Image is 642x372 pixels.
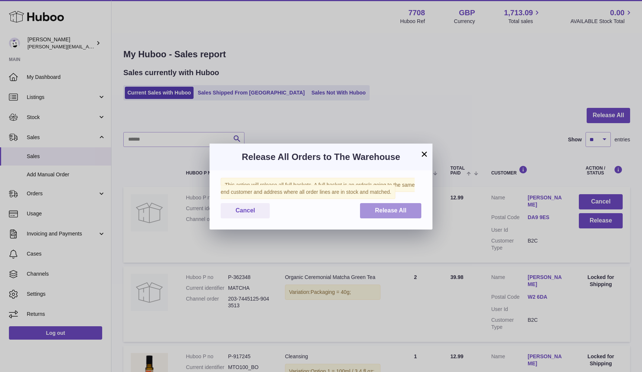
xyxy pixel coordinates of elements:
span: Release All [375,207,406,214]
button: × [420,150,429,158]
button: Release All [360,203,421,218]
button: Cancel [221,203,270,218]
span: Cancel [236,207,255,214]
h3: Release All Orders to The Warehouse [221,151,421,163]
span: This action will release all full baskets. A full basket is an order/s going to the same end cust... [221,178,415,199]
